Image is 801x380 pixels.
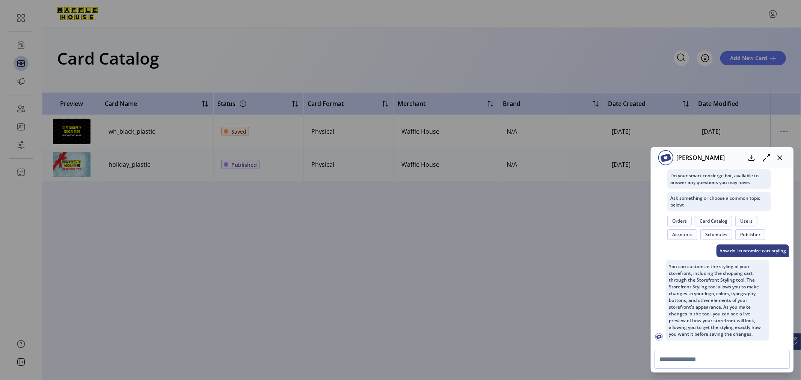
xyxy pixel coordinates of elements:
[673,153,725,162] p: [PERSON_NAME]
[667,216,692,226] button: Orders
[666,260,769,341] p: You can customize the styling of your storefront, including the shopping cart, through the Storef...
[700,229,732,240] button: Schedules
[667,229,697,240] button: Accounts
[695,216,732,226] button: Card Catalog
[667,192,771,211] p: Ask something or choose a common topic below:
[667,169,771,189] p: I’m your smart concierge bot, available to answer any questions you may have.
[717,244,789,257] p: how do i customize cart styling
[735,229,765,240] button: Publisher
[735,216,757,226] button: Users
